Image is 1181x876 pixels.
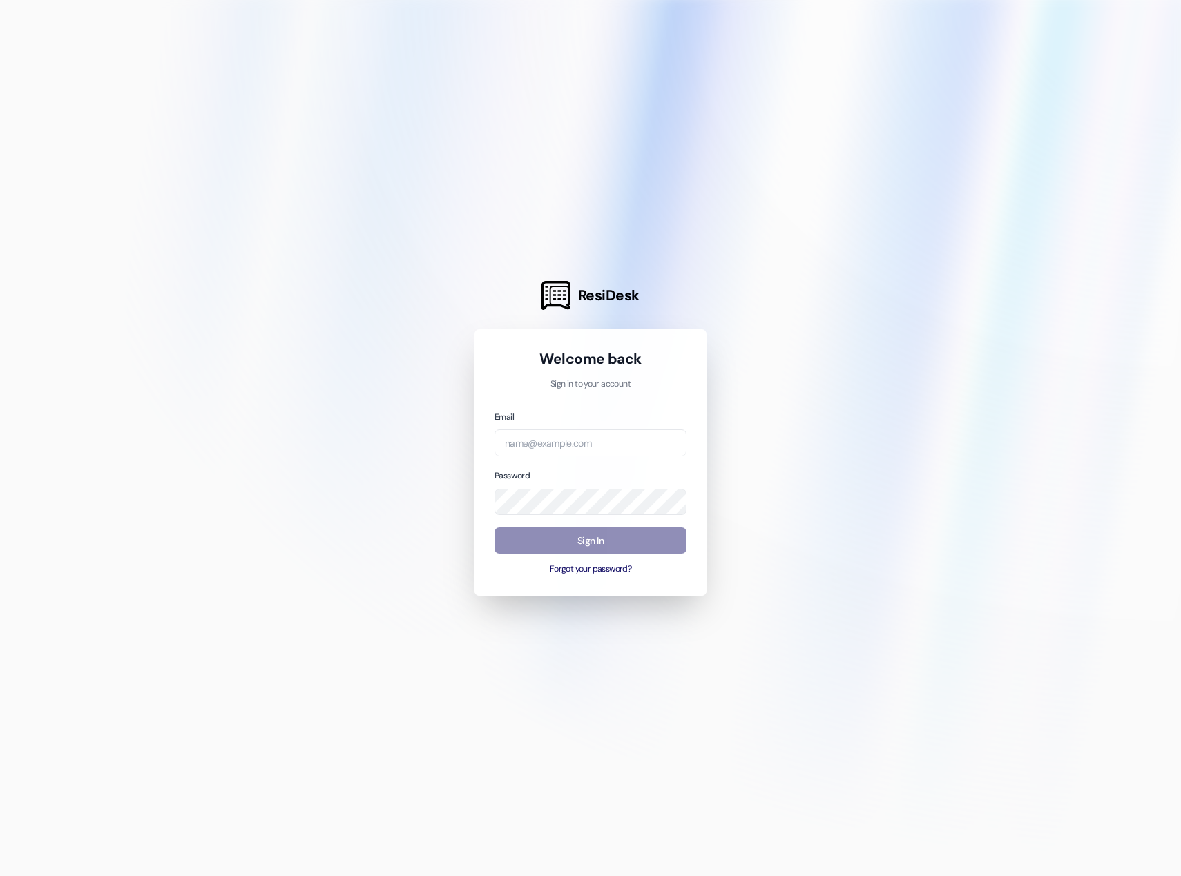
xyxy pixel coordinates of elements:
span: ResiDesk [578,286,640,305]
button: Forgot your password? [495,563,686,576]
label: Email [495,411,514,422]
p: Sign in to your account [495,378,686,391]
label: Password [495,470,530,481]
input: name@example.com [495,429,686,456]
img: ResiDesk Logo [541,281,570,310]
button: Sign In [495,527,686,554]
h1: Welcome back [495,349,686,369]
